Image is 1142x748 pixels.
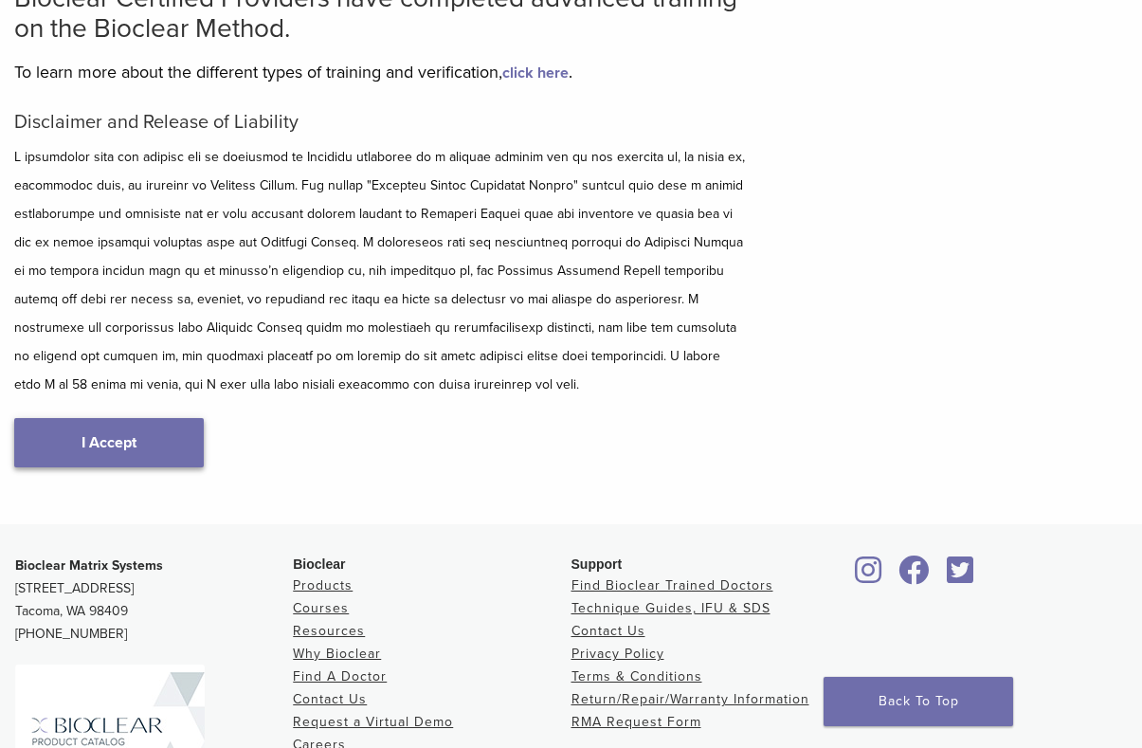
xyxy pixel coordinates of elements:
a: Find Bioclear Trained Doctors [571,577,773,593]
a: Privacy Policy [571,646,664,662]
a: Request a Virtual Demo [293,714,453,730]
a: Contact Us [293,691,367,707]
a: Resources [293,623,365,639]
a: RMA Request Form [571,714,701,730]
a: Products [293,577,353,593]
a: Courses [293,600,349,616]
a: Why Bioclear [293,646,381,662]
strong: Bioclear Matrix Systems [15,557,163,574]
a: Bioclear [940,567,980,586]
p: [STREET_ADDRESS] Tacoma, WA 98409 [PHONE_NUMBER] [15,555,293,646]
a: Contact Us [571,623,645,639]
a: Technique Guides, IFU & SDS [571,600,770,616]
p: To learn more about the different types of training and verification, . [14,58,747,86]
a: Bioclear [893,567,936,586]
p: L ipsumdolor sita con adipisc eli se doeiusmod te Incididu utlaboree do m aliquae adminim ven qu ... [14,143,747,399]
span: Bioclear [293,556,345,572]
a: Terms & Conditions [571,668,702,684]
a: Return/Repair/Warranty Information [571,691,809,707]
a: Back To Top [824,677,1013,726]
span: Support [571,556,623,572]
a: Find A Doctor [293,668,387,684]
h5: Disclaimer and Release of Liability [14,111,747,134]
a: Bioclear [849,567,889,586]
a: click here [502,64,569,82]
a: I Accept [14,418,204,467]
